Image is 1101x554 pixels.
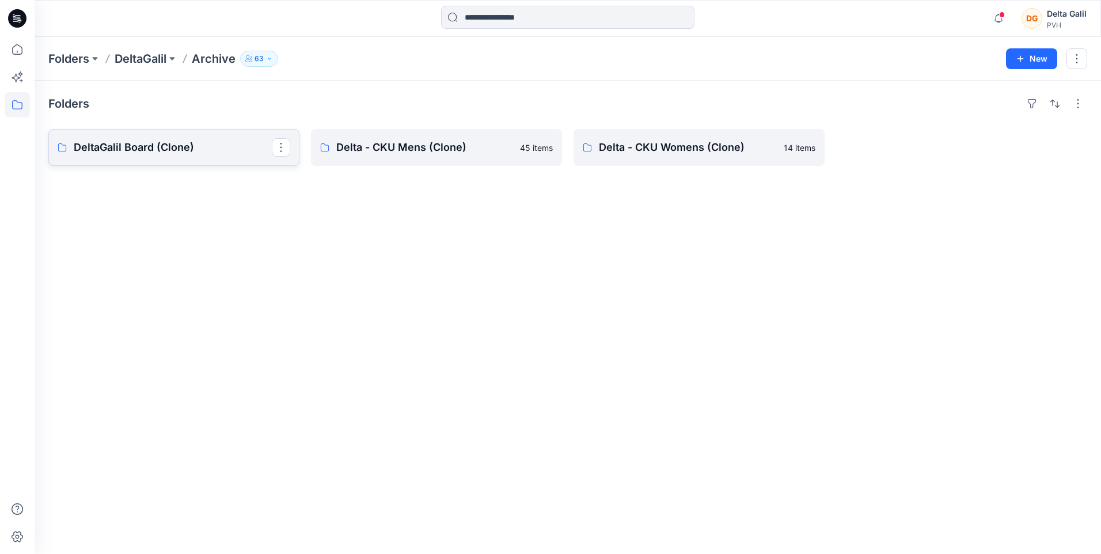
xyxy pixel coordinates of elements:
div: DG [1022,8,1042,29]
a: Delta - CKU Mens (Clone)45 items [311,129,562,166]
button: 63 [240,51,278,67]
p: 14 items [784,142,815,154]
a: Folders [48,51,89,67]
h4: Folders [48,97,89,111]
a: Delta - CKU Womens (Clone)14 items [574,129,825,166]
p: 45 items [520,142,553,154]
p: Archive [192,51,236,67]
div: PVH [1047,21,1087,29]
p: Delta - CKU Mens (Clone) [336,139,513,155]
p: Delta - CKU Womens (Clone) [599,139,777,155]
p: 63 [255,52,264,65]
div: Delta Galil [1047,7,1087,21]
a: DeltaGalil [115,51,166,67]
a: DeltaGalil Board (Clone) [48,129,299,166]
p: DeltaGalil Board (Clone) [74,139,272,155]
button: New [1006,48,1057,69]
